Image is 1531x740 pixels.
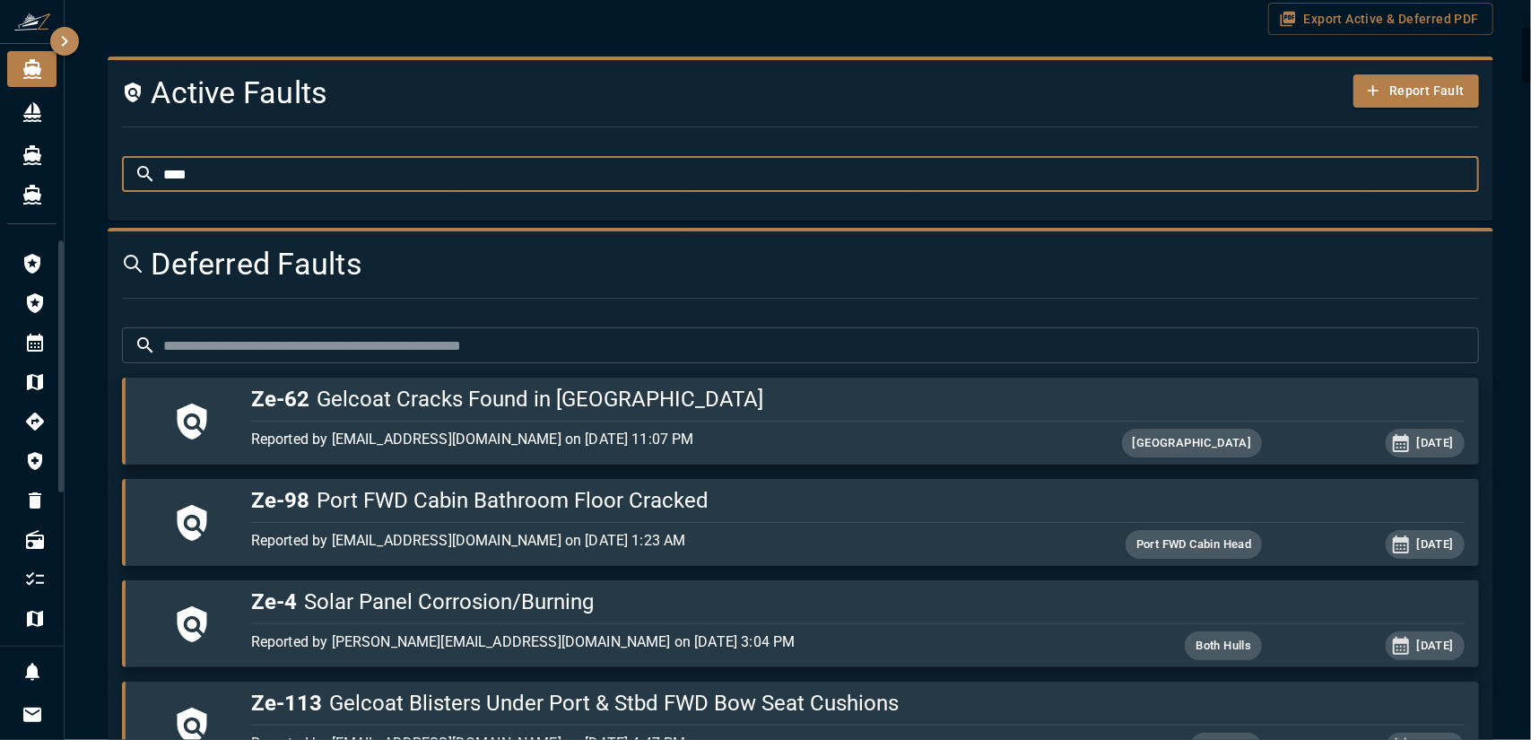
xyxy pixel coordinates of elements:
div: Radio Log [7,522,62,558]
div: Logbook [7,246,62,282]
span: [DATE] [1406,535,1465,555]
img: ZeaFarer Logo [14,13,50,30]
div: Fleet [7,94,57,130]
div: Garbage Log [7,483,62,518]
div: Navigation Log [7,404,62,440]
p: Reported by [EMAIL_ADDRESS][DOMAIN_NAME] on [DATE] 1:23 AM [251,530,1060,552]
li: My Work [7,562,62,597]
button: Invitations [14,697,50,733]
div: Injury/Illness Log [7,443,62,479]
span: Both Hulls [1185,636,1262,657]
div: Trip Log [7,364,62,400]
div: Faults [7,285,62,321]
h4: Deferred Faults [122,246,1250,283]
div: Zeahorse [7,137,57,173]
h4: Active Faults [122,74,1250,112]
span: Ze-113 [251,691,322,716]
span: Ze-4 [251,589,297,614]
div: Zeahorse [7,51,57,87]
h5: Port FWD Cabin Bathroom Floor Cracked [251,486,1465,515]
button: Notifications [14,654,50,690]
button: Ze-4Solar Panel Corrosion/BurningReported by [PERSON_NAME][EMAIL_ADDRESS][DOMAIN_NAME] on [DATE] ... [122,580,1479,667]
button: Export Active & Deferred PDF [1268,3,1493,36]
button: Report Fault [1353,74,1479,108]
button: Ze-62Gelcoat Cracks Found in [GEOGRAPHIC_DATA]Reported by [EMAIL_ADDRESS][DOMAIN_NAME] on [DATE] ... [122,378,1479,465]
h5: Gelcoat Blisters Under Port & Stbd FWD Bow Seat Cushions [251,689,1465,718]
span: [DATE] [1406,433,1465,454]
span: Port FWD Cabin Head [1126,535,1263,555]
li: Trips [7,601,62,637]
h5: Gelcoat Cracks Found in [GEOGRAPHIC_DATA] [251,385,1465,414]
h5: Solar Panel Corrosion/Burning [251,588,1465,616]
span: Ze-98 [251,488,309,513]
span: [DATE] [1406,636,1465,657]
div: Sunreef 80 Sailing [7,177,57,213]
li: Tasks [7,640,62,676]
span: Ze-62 [251,387,309,412]
p: Reported by [PERSON_NAME][EMAIL_ADDRESS][DOMAIN_NAME] on [DATE] 3:04 PM [251,631,1060,653]
p: Reported by [EMAIL_ADDRESS][DOMAIN_NAME] on [DATE] 11:07 PM [251,429,1060,450]
div: Daily Log [7,325,62,361]
button: Ze-98Port FWD Cabin Bathroom Floor CrackedReported by [EMAIL_ADDRESS][DOMAIN_NAME] on [DATE] 1:23... [122,479,1479,566]
span: [GEOGRAPHIC_DATA] [1122,433,1263,454]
